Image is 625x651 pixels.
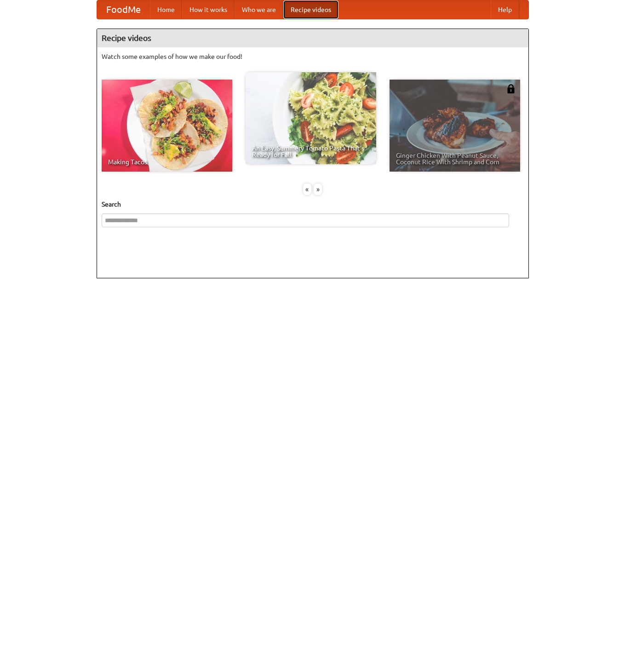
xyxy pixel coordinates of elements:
h5: Search [102,200,524,209]
a: How it works [182,0,235,19]
a: Home [150,0,182,19]
a: Who we are [235,0,283,19]
h4: Recipe videos [97,29,528,47]
a: Help [491,0,519,19]
img: 483408.png [506,84,516,93]
span: Making Tacos [108,159,226,165]
a: An Easy, Summery Tomato Pasta That's Ready for Fall [246,72,376,164]
a: Making Tacos [102,80,232,172]
a: Recipe videos [283,0,338,19]
a: FoodMe [97,0,150,19]
div: « [303,184,311,195]
div: » [314,184,322,195]
p: Watch some examples of how we make our food! [102,52,524,61]
span: An Easy, Summery Tomato Pasta That's Ready for Fall [252,145,370,158]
